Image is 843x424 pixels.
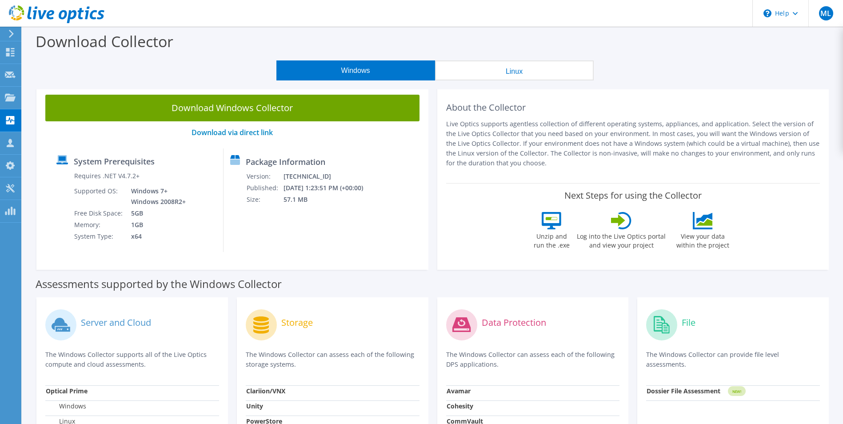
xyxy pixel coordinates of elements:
[281,318,313,327] label: Storage
[124,219,188,231] td: 1GB
[74,172,140,180] label: Requires .NET V4.7.2+
[447,402,473,410] strong: Cohesity
[246,350,420,369] p: The Windows Collector can assess each of the following storage systems.
[124,208,188,219] td: 5GB
[74,231,124,242] td: System Type:
[564,190,702,201] label: Next Steps for using the Collector
[446,119,820,168] p: Live Optics supports agentless collection of different operating systems, appliances, and applica...
[81,318,151,327] label: Server and Cloud
[763,9,771,17] svg: \n
[819,6,833,20] span: ML
[283,194,375,205] td: 57.1 MB
[46,387,88,395] strong: Optical Prime
[447,387,471,395] strong: Avamar
[276,60,435,80] button: Windows
[45,350,219,369] p: The Windows Collector supports all of the Live Optics compute and cloud assessments.
[74,208,124,219] td: Free Disk Space:
[531,229,572,250] label: Unzip and run the .exe
[36,31,173,52] label: Download Collector
[671,229,735,250] label: View your data within the project
[192,128,273,137] a: Download via direct link
[246,157,325,166] label: Package Information
[482,318,546,327] label: Data Protection
[283,182,375,194] td: [DATE] 1:23:51 PM (+00:00)
[45,95,420,121] a: Download Windows Collector
[74,219,124,231] td: Memory:
[246,194,283,205] td: Size:
[124,231,188,242] td: x64
[647,387,720,395] strong: Dossier File Assessment
[246,182,283,194] td: Published:
[246,387,285,395] strong: Clariion/VNX
[36,280,282,288] label: Assessments supported by the Windows Collector
[435,60,594,80] button: Linux
[446,102,820,113] h2: About the Collector
[446,350,620,369] p: The Windows Collector can assess each of the following DPS applications.
[74,157,155,166] label: System Prerequisites
[124,185,188,208] td: Windows 7+ Windows 2008R2+
[283,171,375,182] td: [TECHNICAL_ID]
[246,402,263,410] strong: Unity
[646,350,820,369] p: The Windows Collector can provide file level assessments.
[576,229,666,250] label: Log into the Live Optics portal and view your project
[682,318,695,327] label: File
[246,171,283,182] td: Version:
[46,402,86,411] label: Windows
[732,389,741,394] tspan: NEW!
[74,185,124,208] td: Supported OS:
